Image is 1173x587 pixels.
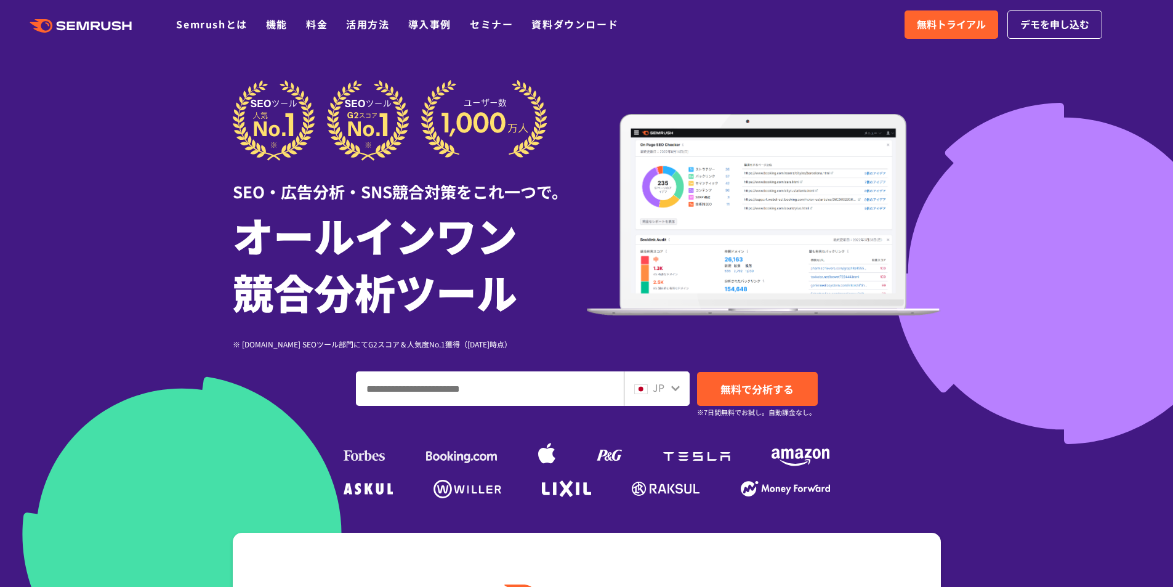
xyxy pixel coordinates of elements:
[470,17,513,31] a: セミナー
[346,17,389,31] a: 活用方法
[233,161,587,203] div: SEO・広告分析・SNS競合対策をこれ一つで。
[917,17,986,33] span: 無料トライアル
[266,17,288,31] a: 機能
[697,407,816,418] small: ※7日間無料でお試し。自動課金なし。
[531,17,618,31] a: 資料ダウンロード
[233,338,587,350] div: ※ [DOMAIN_NAME] SEOツール部門にてG2スコア＆人気度No.1獲得（[DATE]時点）
[408,17,451,31] a: 導入事例
[357,372,623,405] input: ドメイン、キーワードまたはURLを入力してください
[306,17,328,31] a: 料金
[1020,17,1089,33] span: デモを申し込む
[1007,10,1102,39] a: デモを申し込む
[697,372,818,406] a: 無料で分析する
[653,380,664,395] span: JP
[720,381,794,397] span: 無料で分析する
[176,17,247,31] a: Semrushとは
[905,10,998,39] a: 無料トライアル
[233,206,587,320] h1: オールインワン 競合分析ツール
